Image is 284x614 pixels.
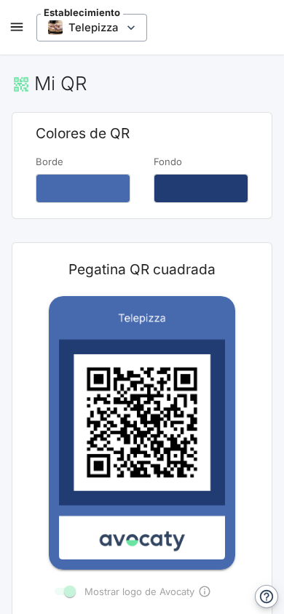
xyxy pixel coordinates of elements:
img: QR [49,296,235,570]
img: Thumbnail [48,20,63,35]
span: Telepizza [36,14,147,41]
button: open drawer [3,13,31,41]
button: EstablecimientoThumbnailTelepizza [36,14,147,41]
button: Ayuda y contacto [255,585,278,608]
h2: Pegatina QR cuadrada [24,255,260,297]
label: Borde [36,155,130,169]
h2: Colores de QR [36,124,248,143]
span: Mostrar logo de Avocaty [84,581,216,602]
h1: Mi QR [12,72,272,95]
button: Mostrar por qué está bloqueado [194,581,216,602]
span: Telepizza [68,18,118,37]
label: Fondo [154,155,249,169]
span: Establecimiento [41,8,123,17]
